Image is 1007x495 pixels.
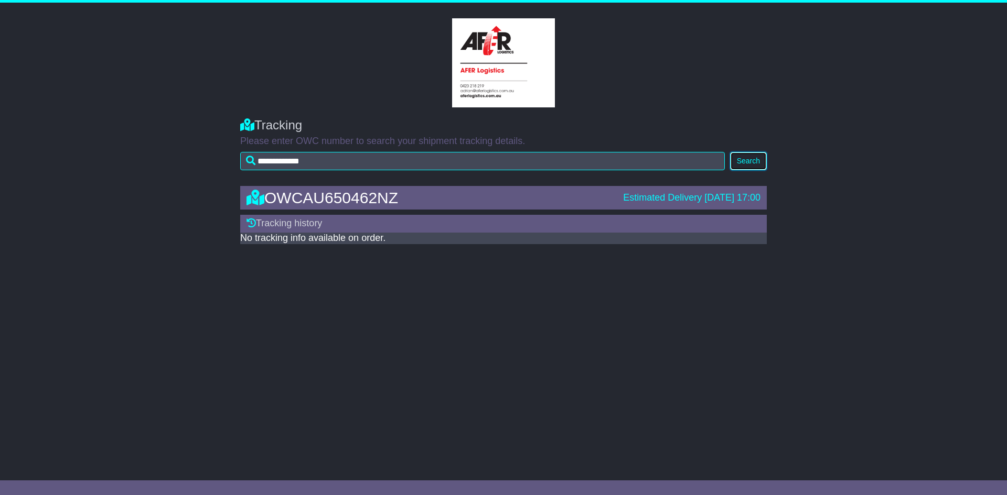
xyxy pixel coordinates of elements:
div: Tracking [240,118,767,133]
div: OWCAU650462NZ [241,189,618,206]
div: No tracking info available on order. [240,233,767,244]
button: Search [730,152,767,170]
div: Estimated Delivery [DATE] 17:00 [623,192,760,204]
img: GetCustomerLogo [452,18,554,107]
div: Tracking history [240,215,767,233]
p: Please enter OWC number to search your shipment tracking details. [240,136,767,147]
